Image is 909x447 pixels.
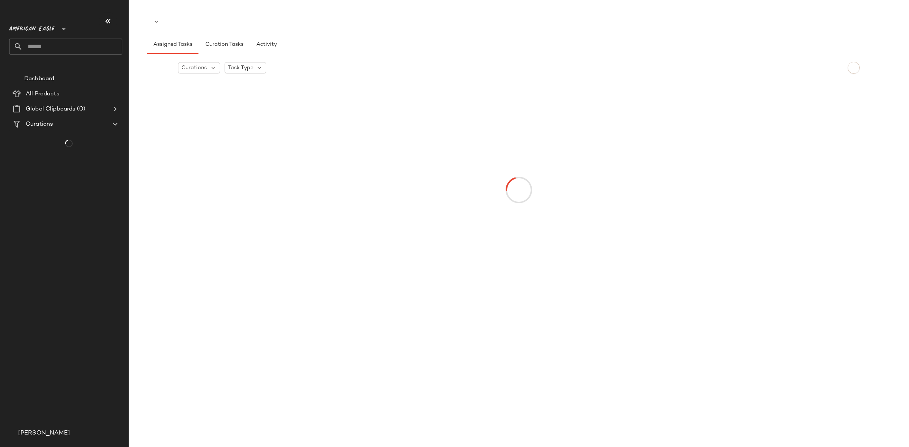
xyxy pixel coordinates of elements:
[26,120,53,129] span: Curations
[24,75,54,83] span: Dashboard
[181,64,207,72] span: Curations
[153,42,192,48] span: Assigned Tasks
[256,42,277,48] span: Activity
[26,105,75,114] span: Global Clipboards
[9,20,55,34] span: American Eagle
[205,42,243,48] span: Curation Tasks
[75,105,85,114] span: (0)
[18,429,70,438] span: [PERSON_NAME]
[26,90,59,98] span: All Products
[228,64,253,72] span: Task Type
